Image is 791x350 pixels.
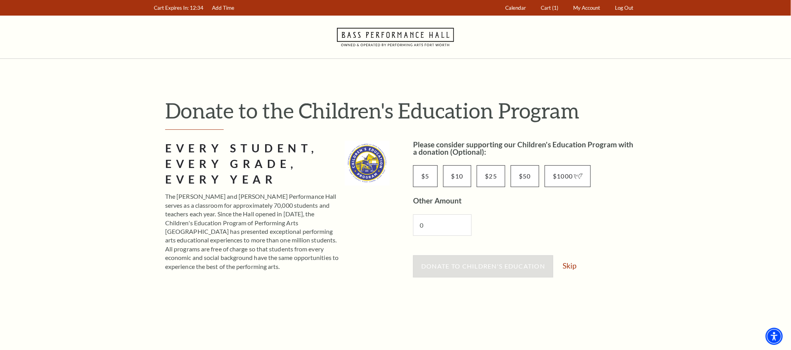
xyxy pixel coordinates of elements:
a: Skip [563,262,576,269]
a: Log Out [611,0,637,16]
span: 12:34 [190,5,203,11]
input: Other Amount [413,165,438,187]
input: Button [545,165,590,187]
a: Calendar [502,0,530,16]
input: Other Amount [443,165,472,187]
h2: Every Student, Every Grade, Every Year [165,141,339,187]
input: Other Amount [477,165,505,187]
input: Number [413,214,472,236]
span: Cart Expires In: [154,5,189,11]
img: Every Student, Every Grade, [345,141,390,186]
button: Donate to Children's Education [413,255,553,277]
p: The [PERSON_NAME] and [PERSON_NAME] Performance Hall serves as a classroom for approximately 70,0... [165,192,339,271]
input: Other Amount [511,165,539,187]
a: Add Time [208,0,238,16]
label: Other Amount [413,196,461,205]
span: My Account [573,5,600,11]
h1: Donate to the Children's Education Program [165,98,638,123]
span: Donate to Children's Education [421,262,545,270]
div: Accessibility Menu [766,328,783,345]
label: Please consider supporting our Children's Education Program with a donation (Optional): [413,140,633,156]
a: My Account [570,0,604,16]
span: Cart [541,5,551,11]
span: Calendar [505,5,526,11]
a: Navigate to Bass Performance Hall homepage [337,16,454,58]
span: (1) [552,5,558,11]
a: Cart (1) [537,0,562,16]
